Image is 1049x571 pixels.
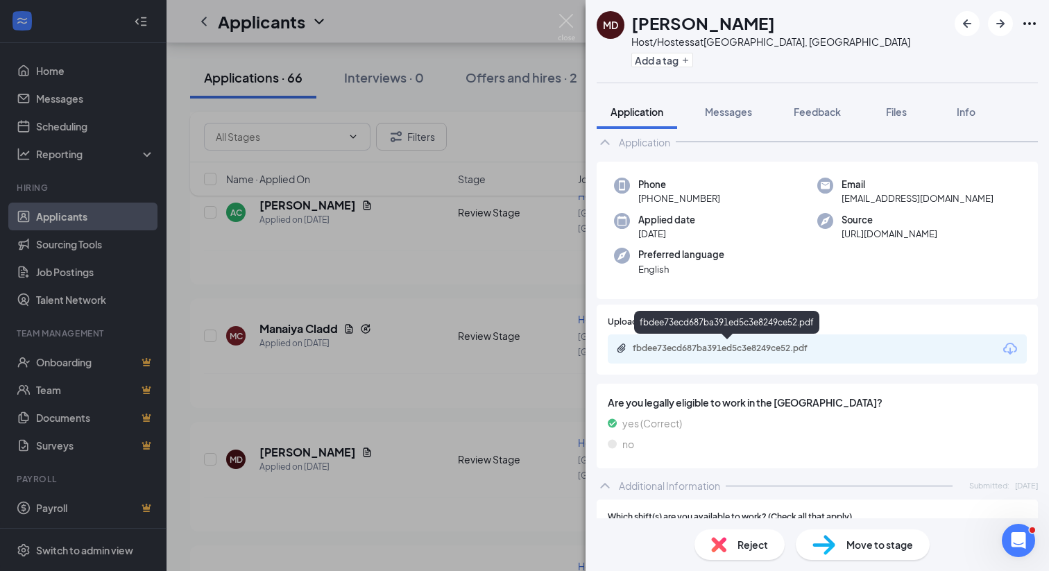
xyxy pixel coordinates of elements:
[886,105,907,118] span: Files
[631,11,775,35] h1: [PERSON_NAME]
[631,53,693,67] button: PlusAdd a tag
[957,105,975,118] span: Info
[969,479,1009,491] span: Submitted:
[955,11,980,36] button: ArrowLeftNew
[638,227,695,241] span: [DATE]
[611,105,663,118] span: Application
[631,35,910,49] div: Host/Hostess at [GEOGRAPHIC_DATA], [GEOGRAPHIC_DATA]
[794,105,841,118] span: Feedback
[633,343,827,354] div: fbdee73ecd687ba391ed5c3e8249ce52.pdf
[597,134,613,151] svg: ChevronUp
[616,343,627,354] svg: Paperclip
[842,191,993,205] span: [EMAIL_ADDRESS][DOMAIN_NAME]
[1002,341,1018,357] svg: Download
[1002,524,1035,557] iframe: Intercom live chat
[992,15,1009,32] svg: ArrowRight
[1015,479,1038,491] span: [DATE]
[959,15,975,32] svg: ArrowLeftNew
[846,537,913,552] span: Move to stage
[842,213,937,227] span: Source
[638,262,724,276] span: English
[842,227,937,241] span: [URL][DOMAIN_NAME]
[608,316,671,329] span: Upload Resume
[634,311,819,334] div: fbdee73ecd687ba391ed5c3e8249ce52.pdf
[619,479,720,493] div: Additional Information
[681,56,690,65] svg: Plus
[1021,15,1038,32] svg: Ellipses
[638,191,720,205] span: [PHONE_NUMBER]
[597,477,613,494] svg: ChevronUp
[622,436,634,452] span: no
[988,11,1013,36] button: ArrowRight
[638,213,695,227] span: Applied date
[638,178,720,191] span: Phone
[603,18,618,32] div: MD
[705,105,752,118] span: Messages
[619,135,670,149] div: Application
[608,395,1027,410] span: Are you legally eligible to work in the [GEOGRAPHIC_DATA]?
[737,537,768,552] span: Reject
[842,178,993,191] span: Email
[616,343,841,356] a: Paperclipfbdee73ecd687ba391ed5c3e8249ce52.pdf
[608,511,852,524] span: Which shift(s) are you available to work? (Check all that apply)
[638,248,724,262] span: Preferred language
[622,416,682,431] span: yes (Correct)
